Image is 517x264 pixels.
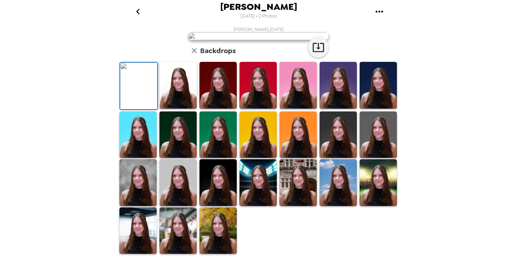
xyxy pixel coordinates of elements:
img: Original [120,63,157,109]
span: [PERSON_NAME] , [DATE] [234,26,284,32]
span: [PERSON_NAME] [220,2,297,12]
img: user [188,32,329,40]
h6: Backdrops [200,45,236,56]
span: [DATE] • 2 Photos [241,12,277,21]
